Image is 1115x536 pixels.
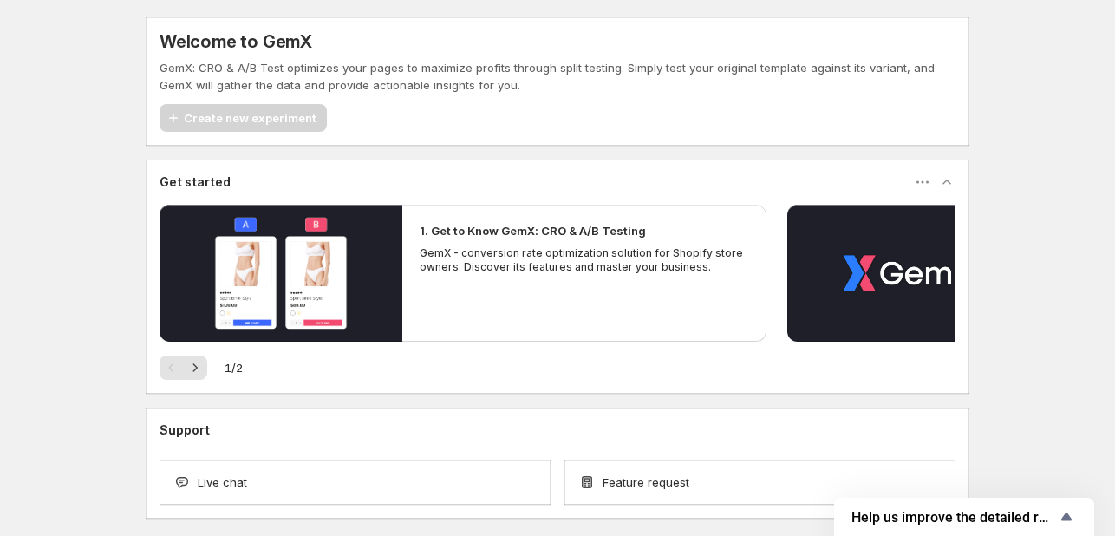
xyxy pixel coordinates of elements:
button: Show survey - Help us improve the detailed report for A/B campaigns [851,507,1077,527]
p: GemX: CRO & A/B Test optimizes your pages to maximize profits through split testing. Simply test ... [160,59,955,94]
h3: Get started [160,173,231,191]
span: Feature request [603,474,689,491]
span: Help us improve the detailed report for A/B campaigns [851,509,1056,526]
span: 1 / 2 [225,359,243,376]
span: Live chat [198,474,247,491]
h2: 1. Get to Know GemX: CRO & A/B Testing [420,222,646,239]
p: GemX - conversion rate optimization solution for Shopify store owners. Discover its features and ... [420,246,749,274]
h5: Welcome to GemX [160,31,312,52]
h3: Support [160,422,210,439]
